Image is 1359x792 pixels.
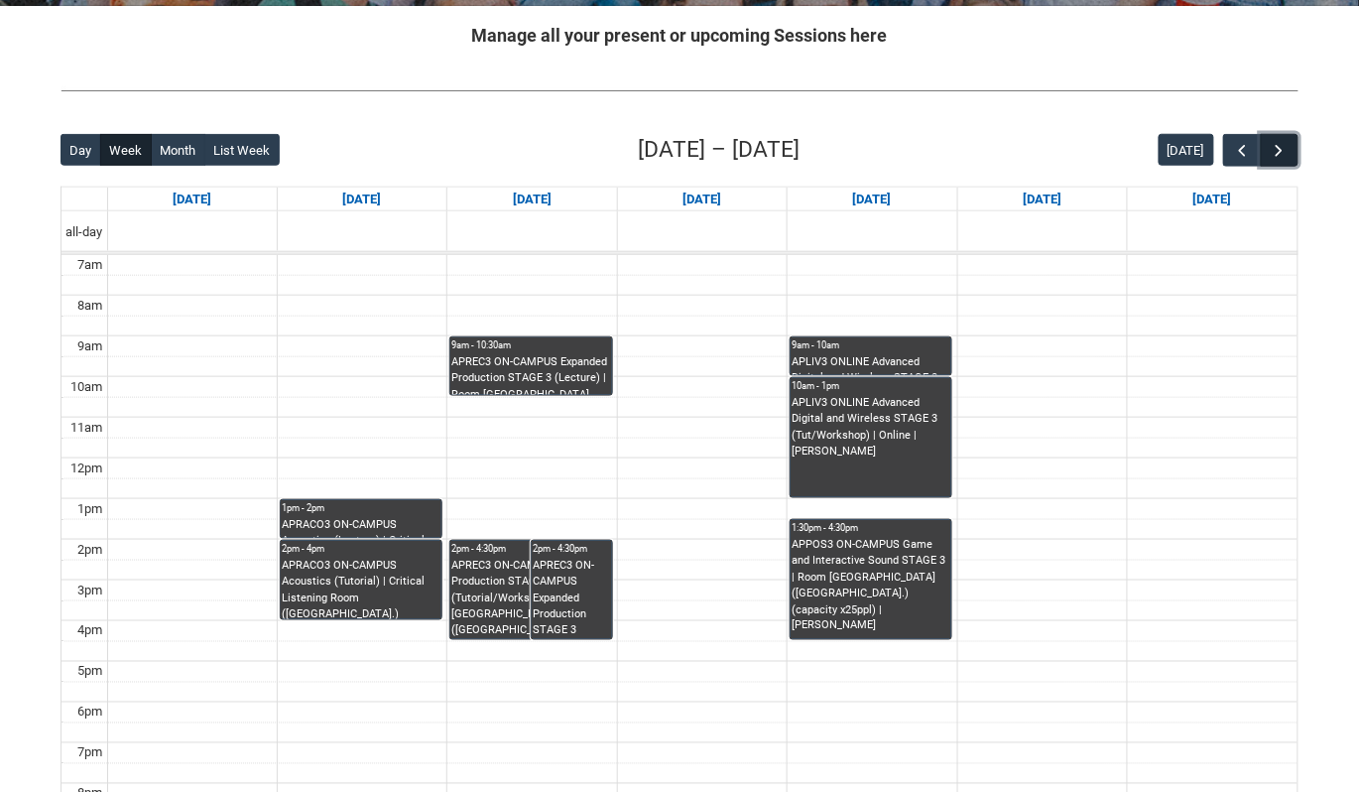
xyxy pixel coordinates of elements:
div: 2pm - 4pm [282,542,440,556]
a: Go to September 14, 2025 [169,188,215,211]
div: 2pm - 4:30pm [533,542,610,556]
div: 10am - 1pm [792,379,950,393]
div: 5pm [74,662,107,682]
div: 1:30pm - 4:30pm [792,521,950,535]
div: 9am - 10:30am [451,338,610,352]
div: APLIV3 ONLINE Advanced Digital and Wireless STAGE 3 (Lecture) | Online | [PERSON_NAME] [792,354,950,376]
h2: [DATE] – [DATE] [638,133,800,167]
button: Week [100,134,152,166]
img: REDU_GREY_LINE [61,80,1298,101]
a: Go to September 15, 2025 [339,188,386,211]
h2: Manage all your present or upcoming Sessions here [61,22,1298,49]
button: List Week [204,134,280,166]
div: 2pm [74,540,107,560]
a: Go to September 18, 2025 [849,188,896,211]
div: 8am [74,296,107,316]
div: 9am - 10am [792,338,950,352]
button: [DATE] [1159,134,1214,166]
div: 10am [67,377,107,397]
div: 1pm - 2pm [282,501,440,515]
div: APREC3 ON-CAMPUS Expanded Production STAGE 3 (Tutorial/Workshop) G2 | Room [GEOGRAPHIC_DATA] ([GE... [451,558,610,640]
div: 3pm [74,581,107,600]
div: APREC3 ON-CAMPUS Expanded Production STAGE 3 (Tutorial/Workshop) G2 | Studio 1 ([GEOGRAPHIC_DATA]... [533,558,610,640]
a: Go to September 20, 2025 [1189,188,1236,211]
div: APPOS3 ON-CAMPUS Game and Interactive Sound STAGE 3 | Room [GEOGRAPHIC_DATA] ([GEOGRAPHIC_DATA].)... [792,537,950,635]
div: 6pm [74,703,107,723]
div: APLIV3 ONLINE Advanced Digital and Wireless STAGE 3 (Tut/Workshop) | Online | [PERSON_NAME] [792,395,950,461]
div: 7pm [74,743,107,763]
div: 7am [74,255,107,275]
div: 9am [74,336,107,356]
div: APREC3 ON-CAMPUS Expanded Production STAGE 3 (Lecture) | Room [GEOGRAPHIC_DATA] ([GEOGRAPHIC_DATA... [451,354,610,396]
div: APRACO3 ON-CAMPUS Acoustics (Tutorial) | Critical Listening Room ([GEOGRAPHIC_DATA].) (capacity x... [282,558,440,620]
div: 1pm [74,499,107,519]
span: all-day [62,222,107,242]
button: Day [61,134,101,166]
button: Month [151,134,205,166]
button: Next Week [1261,134,1298,167]
a: Go to September 16, 2025 [509,188,556,211]
button: Previous Week [1223,134,1261,167]
div: 12pm [67,459,107,478]
div: 2pm - 4:30pm [451,542,610,556]
div: 11am [67,418,107,438]
a: Go to September 19, 2025 [1019,188,1065,211]
div: 4pm [74,621,107,641]
a: Go to September 17, 2025 [679,188,725,211]
div: APRACO3 ON-CAMPUS Acoustics (Lecture) | Critical Listening Room ([GEOGRAPHIC_DATA].) (capacity x2... [282,517,440,539]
